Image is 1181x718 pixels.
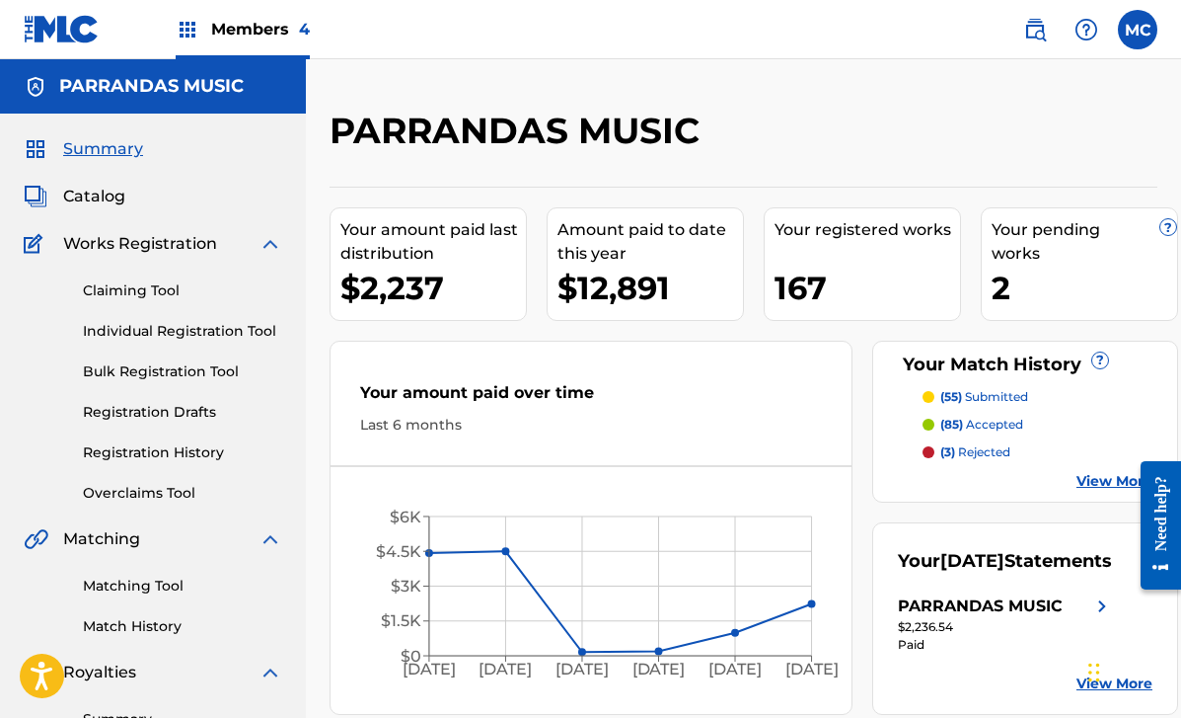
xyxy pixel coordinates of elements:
tspan: $6K [390,508,421,526]
tspan: [DATE] [403,661,456,679]
p: accepted [940,416,1023,434]
img: Top Rightsholders [176,18,199,41]
tspan: $4.5K [376,542,421,561]
span: Members [211,18,310,40]
img: expand [258,232,282,256]
img: MLC Logo [24,15,100,43]
a: Bulk Registration Tool [83,361,282,382]
a: Registration History [83,442,282,463]
a: Overclaims Tool [83,483,282,504]
span: Summary [63,137,143,161]
div: Last 6 months [360,415,822,436]
img: expand [258,661,282,684]
div: Your Statements [898,548,1112,575]
tspan: [DATE] [708,661,762,679]
iframe: Chat Widget [1082,623,1181,718]
img: Accounts [24,75,47,99]
div: Drag [1088,643,1100,702]
span: (55) [940,389,962,404]
a: View More [1076,674,1152,694]
h2: PARRANDAS MUSIC [330,109,709,153]
a: Claiming Tool [83,280,282,301]
span: (85) [940,417,963,432]
img: right chevron icon [1090,595,1114,618]
h5: PARRANDAS MUSIC [59,75,244,98]
a: (55) submitted [923,388,1152,406]
p: rejected [940,443,1010,461]
p: submitted [940,388,1028,406]
a: SummarySummary [24,137,143,161]
tspan: [DATE] [480,661,533,679]
span: Matching [63,527,140,551]
img: Summary [24,137,47,161]
div: $12,891 [557,266,743,310]
div: Your amount paid over time [360,381,822,415]
div: Your registered works [775,218,960,242]
tspan: [DATE] [632,661,686,679]
a: Individual Registration Tool [83,321,282,342]
img: Works Registration [24,232,49,256]
tspan: [DATE] [785,661,839,679]
div: Your Match History [898,352,1152,378]
img: Catalog [24,185,47,208]
img: Matching [24,527,48,551]
a: Registration Drafts [83,402,282,423]
img: help [1074,18,1098,41]
iframe: Resource Center [1126,443,1181,606]
tspan: $1.5K [381,612,421,631]
div: Your pending works [992,218,1177,266]
a: Match History [83,616,282,637]
div: Paid [898,636,1114,654]
span: [DATE] [940,550,1004,572]
div: $2,236.54 [898,618,1114,636]
div: $2,237 [340,266,526,310]
span: (3) [940,444,955,459]
div: User Menu [1118,10,1157,49]
span: ? [1160,219,1176,235]
span: ? [1092,353,1108,368]
a: (85) accepted [923,416,1152,434]
a: CatalogCatalog [24,185,125,208]
img: expand [258,527,282,551]
div: 2 [992,266,1177,310]
span: 4 [299,20,310,39]
span: Catalog [63,185,125,208]
a: Matching Tool [83,576,282,597]
div: 167 [775,266,960,310]
a: PARRANDAS MUSICright chevron icon$2,236.54Paid [898,595,1114,654]
span: Royalties [63,661,136,684]
a: (3) rejected [923,443,1152,461]
img: search [1023,18,1047,41]
tspan: $0 [401,647,421,666]
div: PARRANDAS MUSIC [898,595,1063,618]
tspan: $3K [391,577,421,596]
span: Works Registration [63,232,217,256]
img: Royalties [24,661,47,684]
a: Public Search [1015,10,1055,49]
div: Your amount paid last distribution [340,218,526,266]
div: Amount paid to date this year [557,218,743,266]
a: View More [1076,471,1152,492]
tspan: [DATE] [555,661,609,679]
div: Help [1067,10,1106,49]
